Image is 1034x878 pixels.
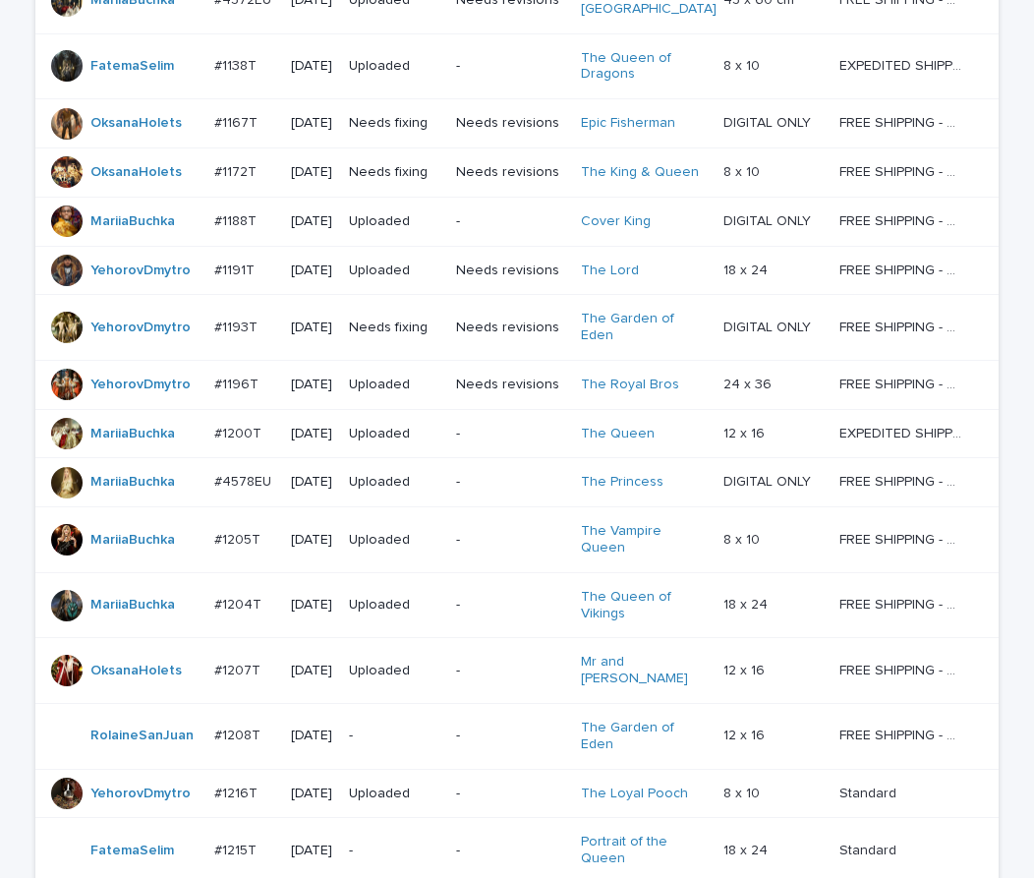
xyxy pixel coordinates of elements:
[839,839,900,859] p: Standard
[35,409,999,458] tr: MariiaBuchka #1200T#1200T [DATE]Uploaded-The Queen 12 x 1612 x 16 EXPEDITED SHIPPING - preview in...
[35,458,999,507] tr: MariiaBuchka #4578EU#4578EU [DATE]Uploaded-The Princess DIGITAL ONLYDIGITAL ONLY FREE SHIPPING - ...
[839,659,966,679] p: FREE SHIPPING - preview in 1-2 business days, after your approval delivery will take 5-10 b.d.
[456,213,565,230] p: -
[456,728,565,744] p: -
[723,54,764,75] p: 8 x 10
[349,115,440,132] p: Needs fixing
[214,259,258,279] p: #1191T
[291,426,334,442] p: [DATE]
[90,377,191,393] a: YehorovDmytro
[581,426,655,442] a: The Queen
[291,58,334,75] p: [DATE]
[456,786,565,802] p: -
[839,160,966,181] p: FREE SHIPPING - preview in 1-2 business days, after your approval delivery will take 5-10 b.d.
[214,528,264,549] p: #1205T
[214,470,275,491] p: #4578EU
[456,843,565,859] p: -
[291,377,334,393] p: [DATE]
[456,263,565,279] p: Needs revisions
[723,373,775,393] p: 24 x 36
[35,360,999,409] tr: YehorovDmytro #1196T#1196T [DATE]UploadedNeeds revisionsThe Royal Bros 24 x 3624 x 36 FREE SHIPPI...
[723,782,764,802] p: 8 x 10
[581,115,675,132] a: Epic Fisherman
[214,54,260,75] p: #1138T
[291,663,334,679] p: [DATE]
[349,786,440,802] p: Uploaded
[349,663,440,679] p: Uploaded
[35,507,999,573] tr: MariiaBuchka #1205T#1205T [DATE]Uploaded-The Vampire Queen 8 x 108 x 10 FREE SHIPPING - preview i...
[90,474,175,491] a: MariiaBuchka
[839,209,966,230] p: FREE SHIPPING - preview in 1-2 business days, after your approval delivery will take 5-10 b.d.
[214,782,261,802] p: #1216T
[723,470,815,491] p: DIGITAL ONLY
[839,373,966,393] p: FREE SHIPPING - preview in 1-2 business days, after your approval delivery will take 5-10 b.d.
[90,843,174,859] a: FatemaSelim
[723,316,815,336] p: DIGITAL ONLY
[581,311,704,344] a: The Garden of Eden
[723,209,815,230] p: DIGITAL ONLY
[349,58,440,75] p: Uploaded
[349,213,440,230] p: Uploaded
[214,111,261,132] p: #1167T
[349,597,440,614] p: Uploaded
[35,704,999,770] tr: RolaineSanJuan #1208T#1208T [DATE]--The Garden of Eden 12 x 1612 x 16 FREE SHIPPING - preview in ...
[291,728,334,744] p: [DATE]
[90,786,191,802] a: YehorovDmytro
[839,259,966,279] p: FREE SHIPPING - preview in 1-2 business days, after your approval delivery will take 5-10 b.d.
[456,663,565,679] p: -
[90,597,175,614] a: MariiaBuchka
[291,843,334,859] p: [DATE]
[291,532,334,549] p: [DATE]
[214,209,260,230] p: #1188T
[456,532,565,549] p: -
[349,164,440,181] p: Needs fixing
[214,316,261,336] p: #1193T
[581,720,704,753] a: The Garden of Eden
[581,213,651,230] a: Cover King
[90,58,174,75] a: FatemaSelim
[581,589,704,622] a: The Queen of Vikings
[581,164,699,181] a: The King & Queen
[35,769,999,818] tr: YehorovDmytro #1216T#1216T [DATE]Uploaded-The Loyal Pooch 8 x 108 x 10 StandardStandard
[35,572,999,638] tr: MariiaBuchka #1204T#1204T [DATE]Uploaded-The Queen of Vikings 18 x 2418 x 24 FREE SHIPPING - prev...
[456,58,565,75] p: -
[723,593,772,614] p: 18 x 24
[456,320,565,336] p: Needs revisions
[349,532,440,549] p: Uploaded
[723,724,769,744] p: 12 x 16
[723,259,772,279] p: 18 x 24
[456,115,565,132] p: Needs revisions
[839,316,966,336] p: FREE SHIPPING - preview in 1-2 business days, after your approval delivery will take 5-10 b.d.
[35,197,999,246] tr: MariiaBuchka #1188T#1188T [DATE]Uploaded-Cover King DIGITAL ONLYDIGITAL ONLY FREE SHIPPING - prev...
[839,724,966,744] p: FREE SHIPPING - preview in 1-2 business days, after your approval delivery will take 5-10 b.d.
[456,597,565,614] p: -
[214,373,262,393] p: #1196T
[291,474,334,491] p: [DATE]
[839,470,966,491] p: FREE SHIPPING - preview in 1-2 business days, after your approval delivery will take 5-10 busines...
[581,263,639,279] a: The Lord
[723,160,764,181] p: 8 x 10
[90,532,175,549] a: MariiaBuchka
[35,99,999,148] tr: OksanaHolets #1167T#1167T [DATE]Needs fixingNeeds revisionsEpic Fisherman DIGITAL ONLYDIGITAL ONL...
[581,474,663,491] a: The Princess
[214,160,260,181] p: #1172T
[291,597,334,614] p: [DATE]
[581,654,704,687] a: Mr and [PERSON_NAME]
[90,164,182,181] a: OksanaHolets
[35,147,999,197] tr: OksanaHolets #1172T#1172T [DATE]Needs fixingNeeds revisionsThe King & Queen 8 x 108 x 10 FREE SHI...
[291,263,334,279] p: [DATE]
[839,782,900,802] p: Standard
[581,786,688,802] a: The Loyal Pooch
[349,474,440,491] p: Uploaded
[349,426,440,442] p: Uploaded
[723,422,769,442] p: 12 x 16
[214,422,265,442] p: #1200T
[90,263,191,279] a: YehorovDmytro
[291,786,334,802] p: [DATE]
[35,246,999,295] tr: YehorovDmytro #1191T#1191T [DATE]UploadedNeeds revisionsThe Lord 18 x 2418 x 24 FREE SHIPPING - p...
[214,839,260,859] p: #1215T
[90,213,175,230] a: MariiaBuchka
[723,659,769,679] p: 12 x 16
[581,50,704,84] a: The Queen of Dragons
[349,320,440,336] p: Needs fixing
